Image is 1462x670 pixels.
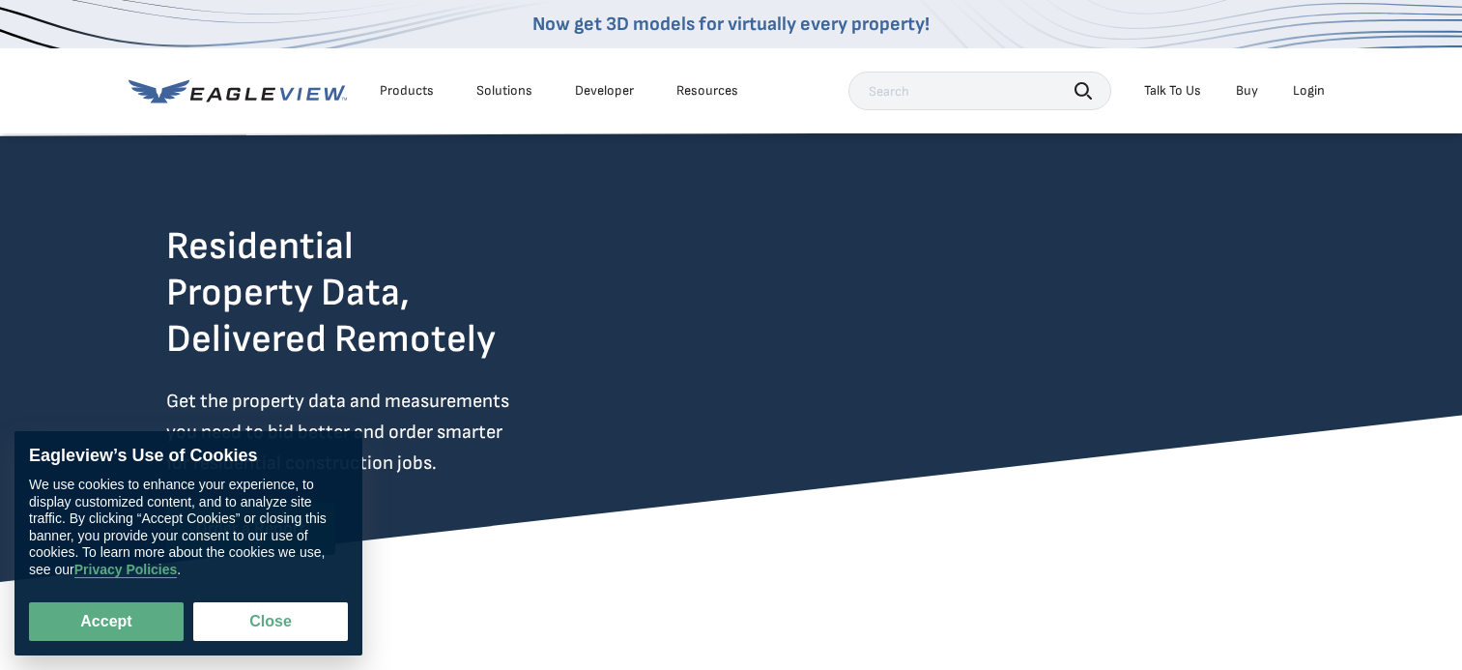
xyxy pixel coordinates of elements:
[1236,82,1258,100] a: Buy
[193,602,348,641] button: Close
[848,72,1111,110] input: Search
[29,602,184,641] button: Accept
[29,477,348,578] div: We use cookies to enhance your experience, to display customized content, and to analyze site tra...
[1293,82,1325,100] div: Login
[74,562,178,578] a: Privacy Policies
[29,446,348,467] div: Eagleview’s Use of Cookies
[575,82,634,100] a: Developer
[532,13,930,36] a: Now get 3D models for virtually every property!
[166,386,589,479] p: Get the property data and measurements you need to bid better and order smarter for residential c...
[166,223,496,363] h2: Residential Property Data, Delivered Remotely
[676,82,738,100] div: Resources
[1144,82,1201,100] div: Talk To Us
[476,82,532,100] div: Solutions
[380,82,434,100] div: Products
